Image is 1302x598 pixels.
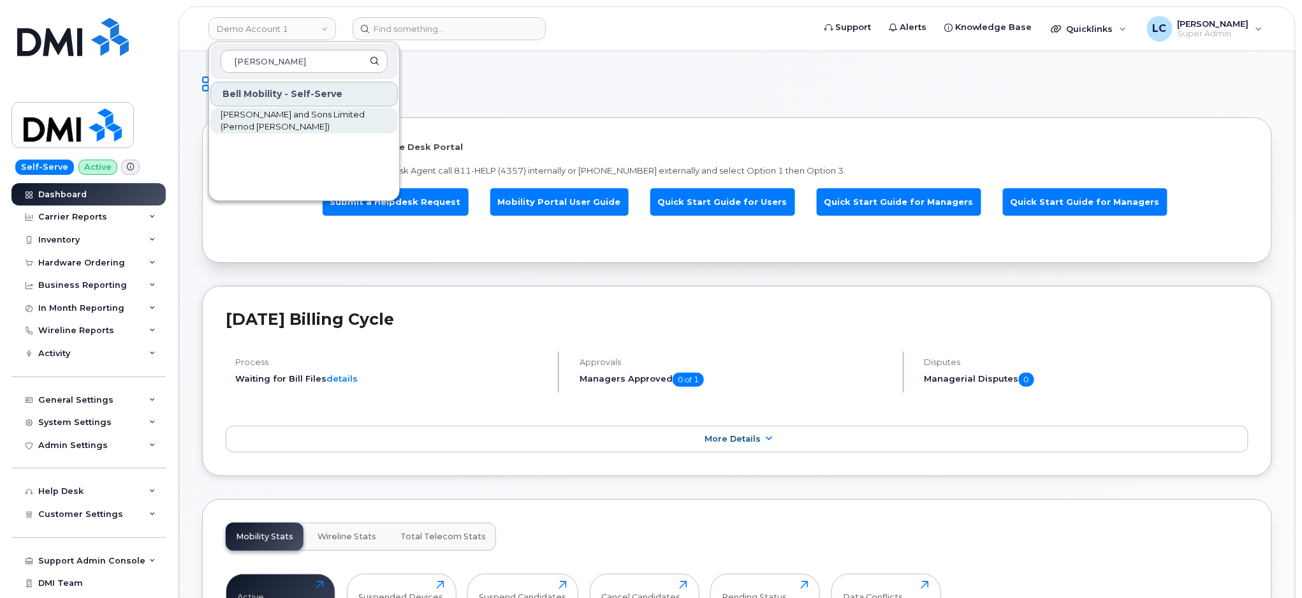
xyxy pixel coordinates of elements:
p: Welcome to the Mobile Device Service Desk Portal [226,141,1248,153]
span: 0 of 1 [673,373,704,387]
a: [PERSON_NAME] and Sons Limited (Pernod [PERSON_NAME]) [210,108,398,133]
h4: Disputes [925,357,1248,367]
p: To speak with a Mobile Device Service Desk Agent call 811-HELP (4357) internally or [PHONE_NUMBER... [226,165,1248,177]
span: [PERSON_NAME] and Sons Limited (Pernod [PERSON_NAME]) [221,108,367,133]
a: Quick Start Guide for Managers [817,188,981,216]
span: More Details [705,434,761,444]
li: Waiting for Bill Files [235,373,547,385]
h4: Process [235,357,547,367]
h5: Managerial Disputes [925,373,1248,387]
a: details [326,373,358,384]
span: Wireline Stats [318,532,376,542]
h4: Approvals [580,357,891,367]
h2: [DATE] Billing Cycle [226,310,1248,329]
span: Total Telecom Stats [400,532,486,542]
a: Quick Start Guide for Managers [1003,188,1167,216]
a: Submit a Helpdesk Request [323,188,469,216]
a: Quick Start Guide for Users [650,188,795,216]
a: Mobility Portal User Guide [490,188,629,216]
input: Search [221,50,388,73]
h5: Managers Approved [580,373,891,387]
div: Bell Mobility - Self-Serve [210,82,398,107]
span: 0 [1019,373,1034,387]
